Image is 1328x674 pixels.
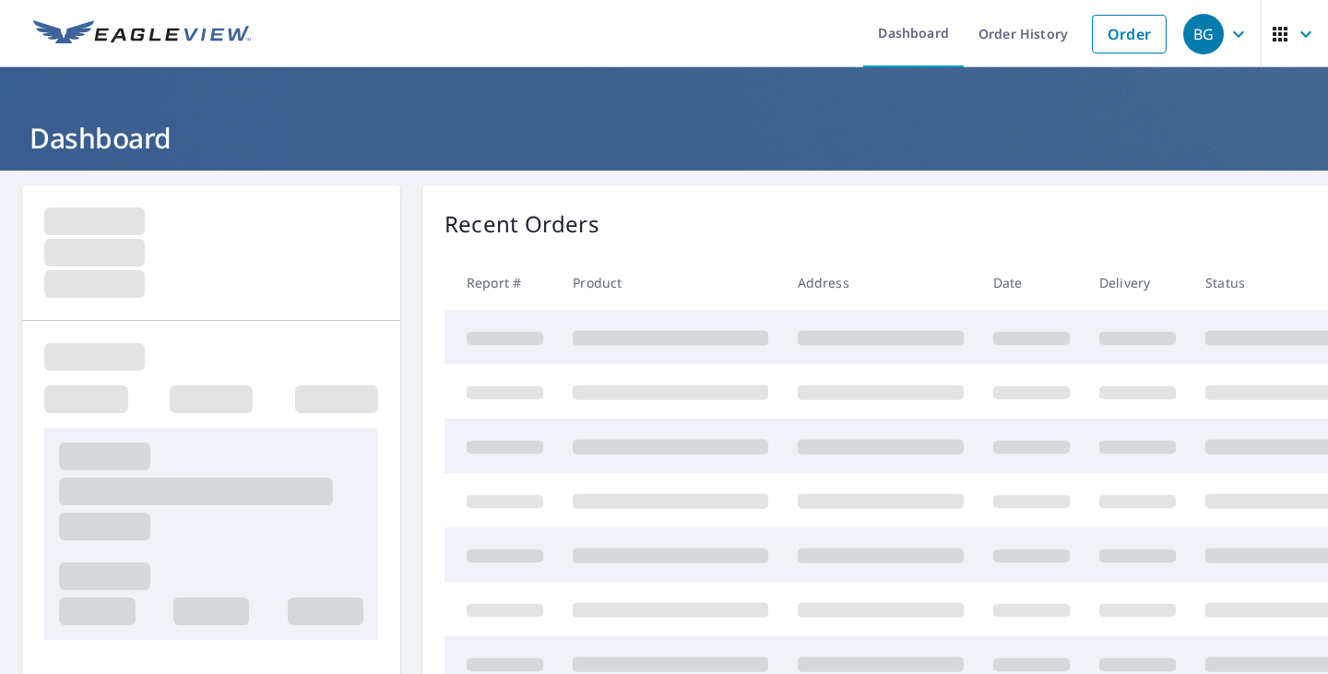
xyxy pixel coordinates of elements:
[22,119,1306,157] h1: Dashboard
[558,255,783,310] th: Product
[1183,14,1224,54] div: BG
[783,255,978,310] th: Address
[1085,255,1191,310] th: Delivery
[978,255,1085,310] th: Date
[445,207,599,241] p: Recent Orders
[1092,15,1167,53] a: Order
[33,20,251,48] img: EV Logo
[445,255,558,310] th: Report #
